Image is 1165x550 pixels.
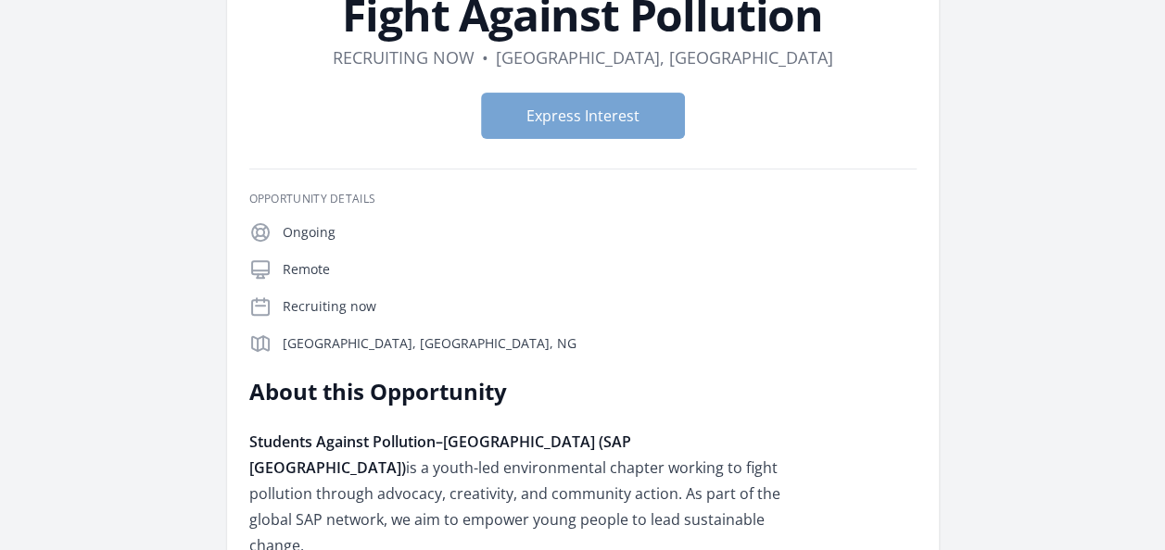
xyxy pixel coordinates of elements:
[496,44,833,70] dd: [GEOGRAPHIC_DATA], [GEOGRAPHIC_DATA]
[249,377,791,406] h2: About this Opportunity
[481,93,685,139] button: Express Interest
[333,44,475,70] dd: Recruiting now
[249,431,631,478] strong: Students Against Pollution–[GEOGRAPHIC_DATA] (SAP [GEOGRAPHIC_DATA])
[283,223,917,242] p: Ongoing
[283,334,917,353] p: [GEOGRAPHIC_DATA], [GEOGRAPHIC_DATA], NG
[249,192,917,206] h3: Opportunity Details
[482,44,488,70] div: •
[283,260,917,279] p: Remote
[283,297,917,316] p: Recruiting now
